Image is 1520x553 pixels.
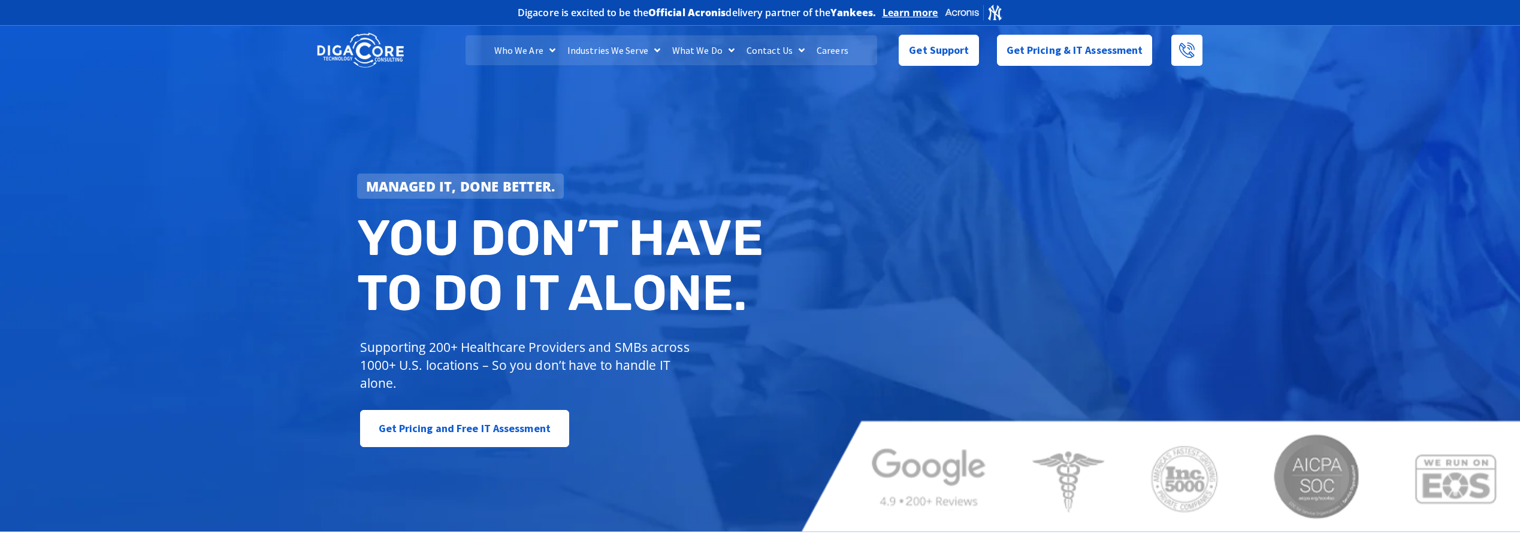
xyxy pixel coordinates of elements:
[561,35,666,65] a: Industries We Serve
[883,7,938,19] a: Learn more
[741,35,811,65] a: Contact Us
[666,35,741,65] a: What We Do
[357,211,769,320] h2: You don’t have to do IT alone.
[811,35,854,65] a: Careers
[317,32,404,69] img: DigaCore Technology Consulting
[1007,38,1143,62] span: Get Pricing & IT Assessment
[379,417,551,440] span: Get Pricing and Free IT Assessment
[360,410,569,447] a: Get Pricing and Free IT Assessment
[997,35,1153,66] a: Get Pricing & IT Assessment
[830,6,877,19] b: Yankees.
[944,4,1003,21] img: Acronis
[899,35,978,66] a: Get Support
[648,6,726,19] b: Official Acronis
[488,35,561,65] a: Who We Are
[357,174,564,199] a: Managed IT, done better.
[466,35,877,65] nav: Menu
[360,338,695,392] p: Supporting 200+ Healthcare Providers and SMBs across 1000+ U.S. locations – So you don’t have to ...
[366,177,555,195] strong: Managed IT, done better.
[909,38,969,62] span: Get Support
[518,8,877,17] h2: Digacore is excited to be the delivery partner of the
